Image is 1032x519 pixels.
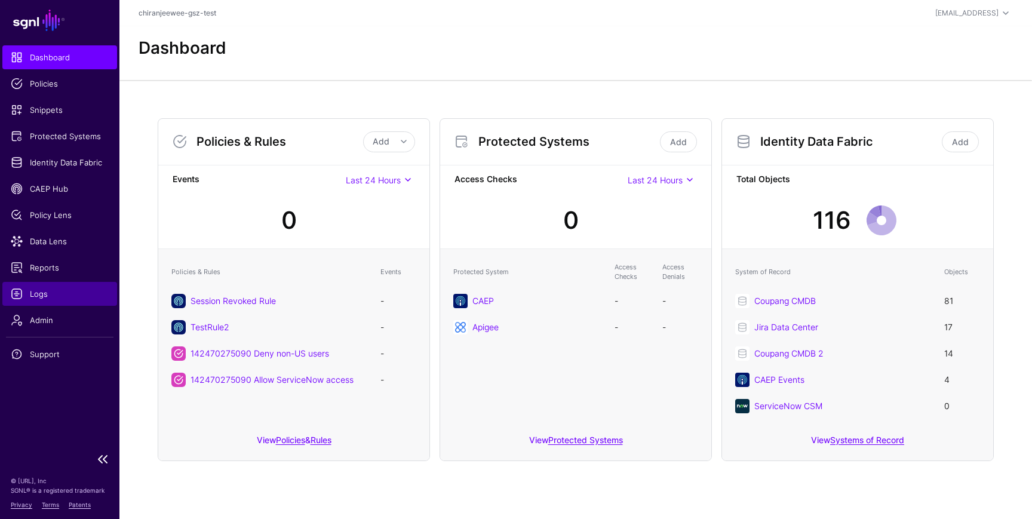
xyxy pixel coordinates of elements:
[374,256,422,288] th: Events
[276,435,305,445] a: Policies
[938,340,986,367] td: 14
[2,203,117,227] a: Policy Lens
[158,426,429,460] div: View &
[11,262,109,274] span: Reports
[7,7,112,33] a: SGNL
[11,104,109,116] span: Snippets
[656,288,704,314] td: -
[374,314,422,340] td: -
[2,72,117,96] a: Policies
[11,156,109,168] span: Identity Data Fabric
[11,501,32,508] a: Privacy
[2,229,117,253] a: Data Lens
[139,38,226,59] h2: Dashboard
[191,348,329,358] a: 142470275090 Deny non-US users
[374,288,422,314] td: -
[938,314,986,340] td: 17
[191,322,229,332] a: TestRule2
[472,322,499,332] a: Apigee
[938,256,986,288] th: Objects
[754,322,818,332] a: Jira Data Center
[11,235,109,247] span: Data Lens
[938,393,986,419] td: 0
[660,131,697,152] a: Add
[813,202,851,238] div: 116
[11,288,109,300] span: Logs
[165,256,374,288] th: Policies & Rules
[11,476,109,486] p: © [URL], Inc
[440,426,711,460] div: View
[735,373,750,387] img: svg+xml;base64,PHN2ZyB3aWR0aD0iNjQiIGhlaWdodD0iNjQiIHZpZXdCb3g9IjAgMCA2NCA2NCIgZmlsbD0ibm9uZSIgeG...
[830,435,904,445] a: Systems of Record
[2,98,117,122] a: Snippets
[11,78,109,90] span: Policies
[11,486,109,495] p: SGNL® is a registered trademark
[2,282,117,306] a: Logs
[656,256,704,288] th: Access Denials
[2,256,117,280] a: Reports
[656,314,704,340] td: -
[548,435,623,445] a: Protected Systems
[729,256,938,288] th: System of Record
[754,348,824,358] a: Coupang CMDB 2
[374,367,422,393] td: -
[173,173,346,188] strong: Events
[281,202,297,238] div: 0
[11,314,109,326] span: Admin
[938,367,986,393] td: 4
[2,151,117,174] a: Identity Data Fabric
[2,177,117,201] a: CAEP Hub
[736,173,979,188] strong: Total Objects
[453,294,468,308] img: svg+xml;base64,PHN2ZyB3aWR0aD0iNjQiIGhlaWdodD0iNjQiIHZpZXdCb3g9IjAgMCA2NCA2NCIgZmlsbD0ibm9uZSIgeG...
[11,348,109,360] span: Support
[11,130,109,142] span: Protected Systems
[942,131,979,152] a: Add
[374,340,422,367] td: -
[453,320,468,334] img: svg+xml;base64,PHN2ZyB3aWR0aD0iNjQiIGhlaWdodD0iNjQiIHZpZXdCb3g9IjAgMCA2NCA2NCIgZmlsbD0ibm9uZSIgeG...
[754,374,804,385] a: CAEP Events
[735,399,750,413] img: svg+xml;base64,PHN2ZyB3aWR0aD0iNjQiIGhlaWdodD0iNjQiIHZpZXdCb3g9IjAgMCA2NCA2NCIgZmlsbD0ibm9uZSIgeG...
[191,296,276,306] a: Session Revoked Rule
[609,288,656,314] td: -
[191,374,354,385] a: 142470275090 Allow ServiceNow access
[472,296,494,306] a: CAEP
[139,8,216,17] a: chiranjeewee-gsz-test
[373,136,389,146] span: Add
[11,183,109,195] span: CAEP Hub
[447,256,609,288] th: Protected System
[938,288,986,314] td: 81
[2,308,117,332] a: Admin
[722,426,993,460] div: View
[760,134,939,149] h3: Identity Data Fabric
[196,134,363,149] h3: Policies & Rules
[628,175,683,185] span: Last 24 Hours
[11,51,109,63] span: Dashboard
[346,175,401,185] span: Last 24 Hours
[609,314,656,340] td: -
[2,45,117,69] a: Dashboard
[2,124,117,148] a: Protected Systems
[609,256,656,288] th: Access Checks
[454,173,628,188] strong: Access Checks
[69,501,91,508] a: Patents
[754,296,816,306] a: Coupang CMDB
[478,134,658,149] h3: Protected Systems
[935,8,999,19] div: [EMAIL_ADDRESS]
[311,435,331,445] a: Rules
[42,501,59,508] a: Terms
[563,202,579,238] div: 0
[754,401,822,411] a: ServiceNow CSM
[11,209,109,221] span: Policy Lens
